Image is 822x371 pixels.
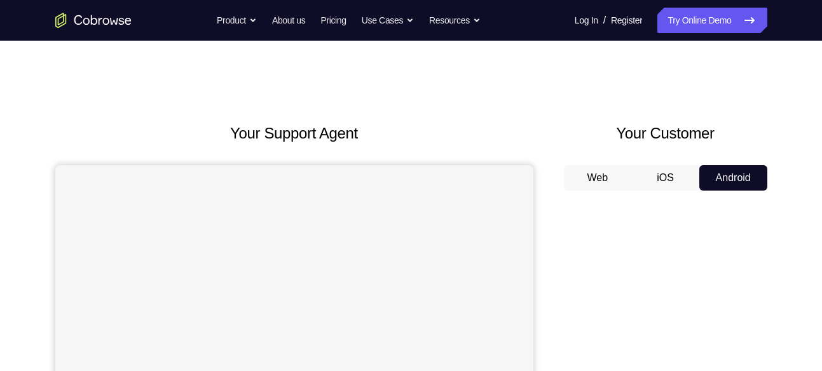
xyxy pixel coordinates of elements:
a: Go to the home page [55,13,132,28]
button: Use Cases [362,8,414,33]
a: Try Online Demo [657,8,767,33]
a: Log In [575,8,598,33]
a: Pricing [320,8,346,33]
button: iOS [631,165,699,191]
a: Register [611,8,642,33]
span: / [603,13,606,28]
button: Web [564,165,632,191]
h2: Your Support Agent [55,122,533,145]
button: Product [217,8,257,33]
h2: Your Customer [564,122,767,145]
a: About us [272,8,305,33]
button: Android [699,165,767,191]
button: Resources [429,8,481,33]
